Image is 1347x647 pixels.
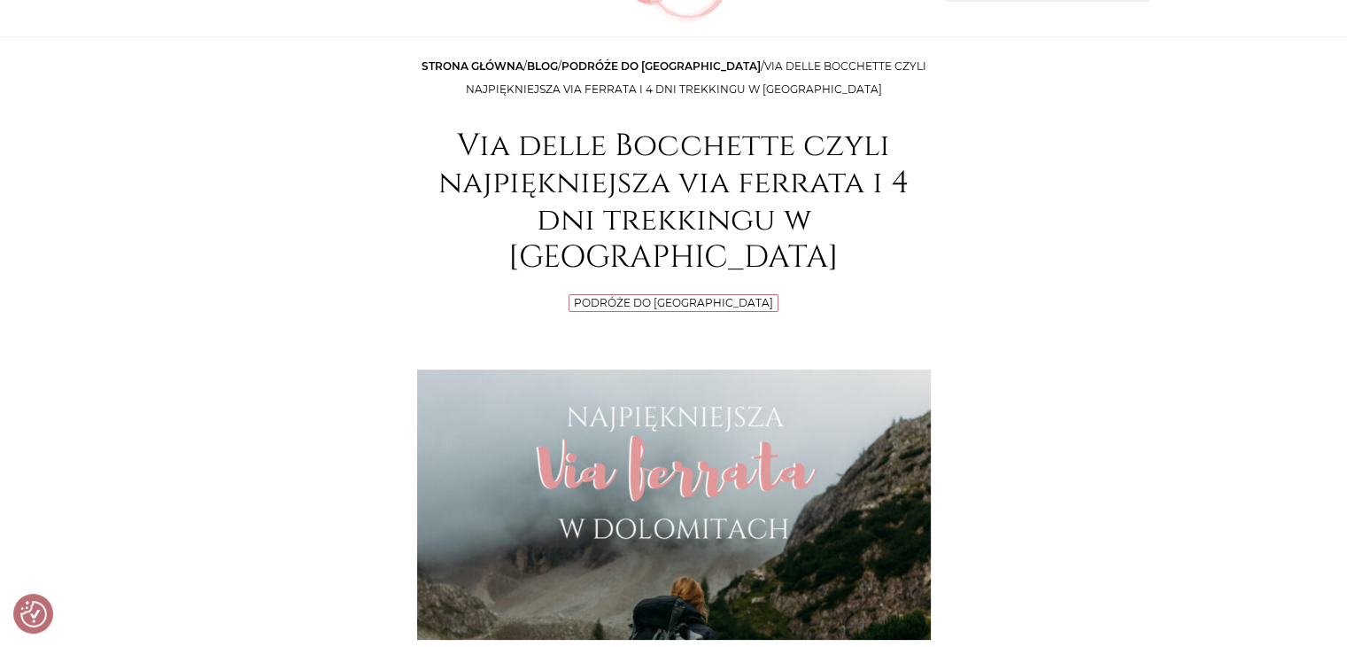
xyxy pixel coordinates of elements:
[20,601,47,628] img: Revisit consent button
[422,59,926,96] span: / / /
[574,296,773,309] a: Podróże do [GEOGRAPHIC_DATA]
[561,59,761,73] a: Podróże do [GEOGRAPHIC_DATA]
[422,59,523,73] a: Strona główna
[20,601,47,628] button: Preferencje co do zgód
[527,59,558,73] a: Blog
[417,128,931,277] h1: Via delle Bocchette czyli najpiękniejsza via ferrata i 4 dni trekkingu w [GEOGRAPHIC_DATA]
